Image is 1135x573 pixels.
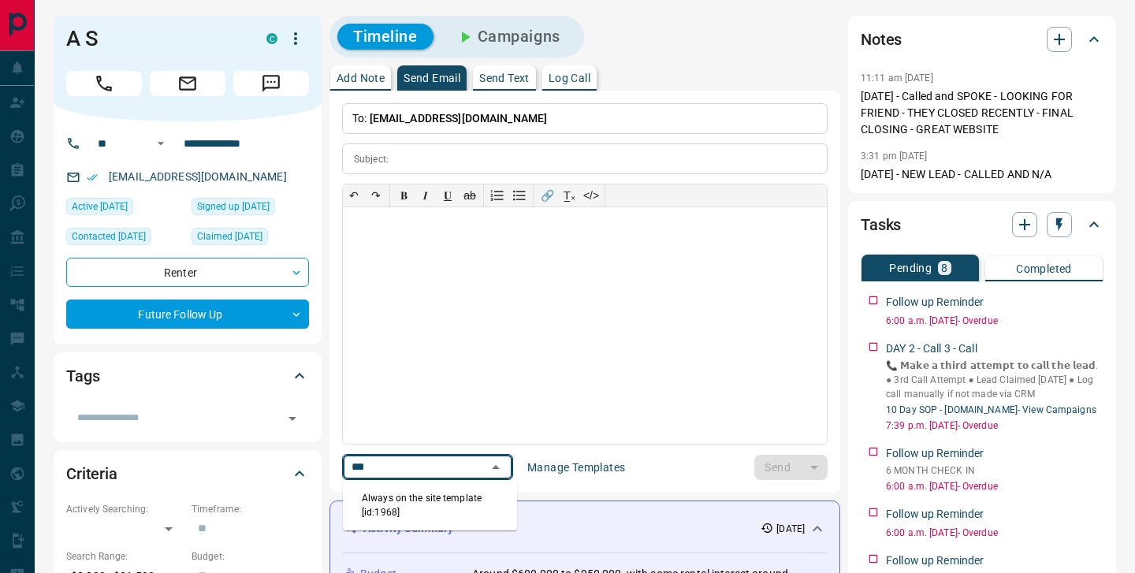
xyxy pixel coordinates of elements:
p: Add Note [337,73,385,84]
p: Send Email [404,73,460,84]
div: Renter [66,258,309,287]
span: [EMAIL_ADDRESS][DOMAIN_NAME] [370,112,548,125]
button: T̲ₓ [558,184,580,207]
p: [DATE] [776,522,805,536]
span: Claimed [DATE] [197,229,262,244]
p: Pending [889,262,932,273]
button: Open [281,407,303,430]
span: Call [66,71,142,96]
p: [DATE] - NEW LEAD - CALLED AND N/A [861,166,1103,183]
p: Timeframe: [192,502,309,516]
p: 6:00 a.m. [DATE] - Overdue [886,314,1103,328]
a: 10 Day SOP - [DOMAIN_NAME]- View Campaigns [886,404,1096,415]
span: Message [233,71,309,96]
button: 𝐔 [437,184,459,207]
p: Subject: [354,152,389,166]
button: Bullet list [508,184,530,207]
div: Criteria [66,455,309,493]
div: Thu Nov 09 2023 [192,198,309,220]
button: 🔗 [536,184,558,207]
p: 📞 𝗠𝗮𝗸𝗲 𝗮 𝘁𝗵𝗶𝗿𝗱 𝗮𝘁𝘁𝗲𝗺𝗽𝘁 𝘁𝗼 𝗰𝗮𝗹𝗹 𝘁𝗵𝗲 𝗹𝗲𝗮𝗱. ● 3rd Call Attempt ● Lead Claimed [DATE] ● Log call manu... [886,359,1103,401]
p: [DATE] - Called and SPOKE - LOOKING FOR FRIEND - THEY CLOSED RECENTLY - FINAL CLOSING - GREAT WEB... [861,88,1103,138]
div: Future Follow Up [66,300,309,329]
div: Tasks [861,206,1103,244]
s: ab [463,189,476,202]
p: 6 MONTH CHECK IN [886,463,1103,478]
p: 7:39 p.m. [DATE] - Overdue [886,419,1103,433]
p: Follow up Reminder [886,294,984,311]
div: Activity Summary[DATE] [343,514,827,543]
div: Sun Nov 17 2024 [192,228,309,250]
p: DAY 2 - Call 3 - Call [886,340,977,357]
a: [EMAIL_ADDRESS][DOMAIN_NAME] [109,170,287,183]
h2: Tags [66,363,99,389]
h2: Criteria [66,461,117,486]
p: Search Range: [66,549,184,564]
p: Actively Searching: [66,502,184,516]
svg: Email Verified [87,172,98,183]
h2: Tasks [861,212,901,237]
button: Manage Templates [518,455,634,480]
div: Tue Sep 09 2025 [66,198,184,220]
button: </> [580,184,602,207]
div: Notes [861,20,1103,58]
span: Contacted [DATE] [72,229,146,244]
p: Log Call [549,73,590,84]
button: Campaigns [440,24,576,50]
div: split button [754,455,828,480]
p: Follow up Reminder [886,553,984,569]
span: Active [DATE] [72,199,128,214]
button: Numbered list [486,184,508,207]
h1: A S [66,26,243,51]
h2: Notes [861,27,902,52]
button: 𝐁 [393,184,415,207]
p: Budget: [192,549,309,564]
p: 6:00 a.m. [DATE] - Overdue [886,526,1103,540]
p: Follow up Reminder [886,445,984,462]
p: 8 [941,262,947,273]
div: condos.ca [266,33,277,44]
span: 𝐔 [444,189,452,202]
button: 𝑰 [415,184,437,207]
p: 6:00 a.m. [DATE] - Overdue [886,479,1103,493]
button: Close [485,456,507,478]
p: Follow up Reminder [886,506,984,523]
button: Timeline [337,24,434,50]
p: 3:31 pm [DATE] [861,151,928,162]
li: Always on the site template [id:1968] [343,486,517,524]
button: ↶ [343,184,365,207]
p: 11:11 am [DATE] [861,73,933,84]
p: Send Text [479,73,530,84]
div: Mon Aug 25 2025 [66,228,184,250]
button: Open [151,134,170,153]
span: Email [150,71,225,96]
div: Tags [66,357,309,395]
button: ↷ [365,184,387,207]
p: To: [342,103,828,134]
span: Signed up [DATE] [197,199,270,214]
p: Completed [1016,263,1072,274]
button: ab [459,184,481,207]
